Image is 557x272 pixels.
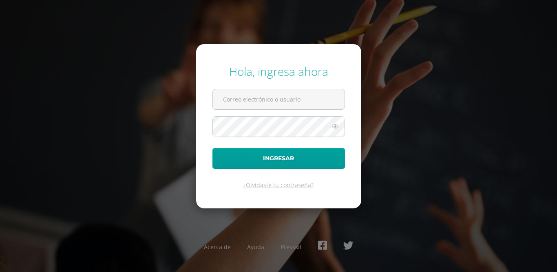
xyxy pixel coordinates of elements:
[281,243,302,251] a: Presskit
[243,181,314,189] a: ¿Olvidaste tu contraseña?
[212,64,345,79] div: Hola, ingresa ahora
[213,89,345,109] input: Correo electrónico o usuario
[247,243,264,251] a: Ayuda
[204,243,231,251] a: Acerca de
[212,148,345,169] button: Ingresar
